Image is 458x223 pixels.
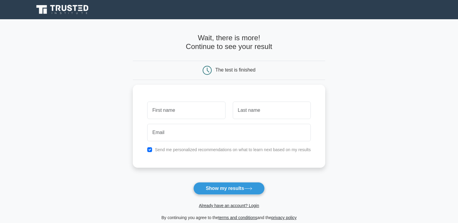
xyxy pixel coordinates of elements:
[129,214,329,221] div: By continuing you agree to the and the
[133,34,325,51] h4: Wait, there is more! Continue to see your result
[199,203,259,208] a: Already have an account? Login
[193,182,264,195] button: Show my results
[233,102,311,119] input: Last name
[147,124,311,141] input: Email
[155,147,311,152] label: Send me personalized recommendations on what to learn next based on my results
[215,67,255,72] div: The test is finished
[271,215,297,220] a: privacy policy
[218,215,257,220] a: terms and conditions
[147,102,225,119] input: First name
